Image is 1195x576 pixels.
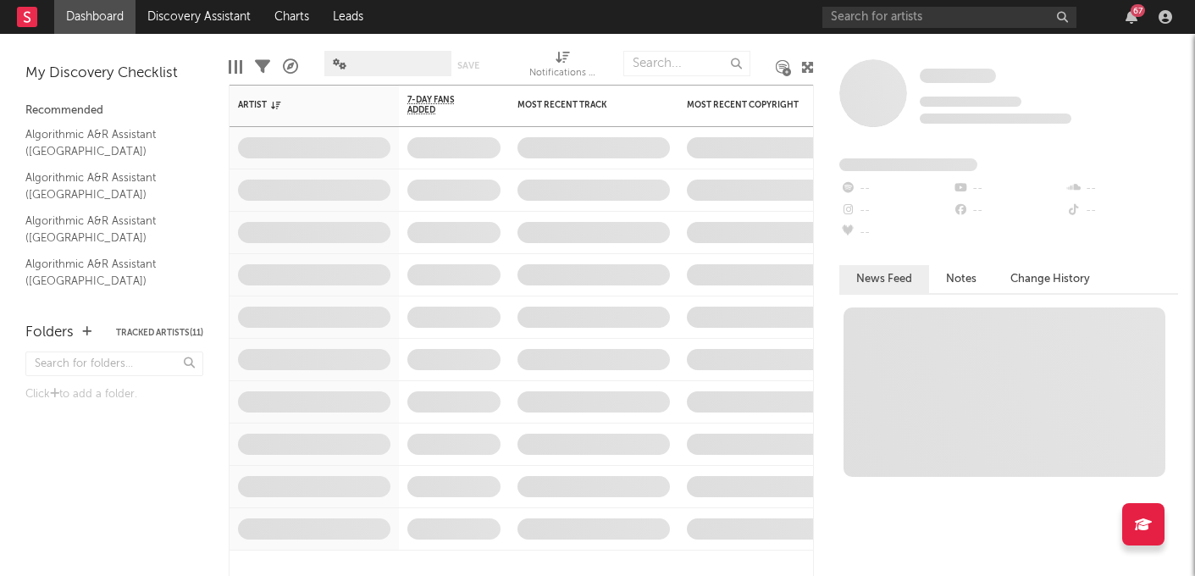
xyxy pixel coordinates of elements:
[238,100,365,110] div: Artist
[25,169,186,203] a: Algorithmic A&R Assistant ([GEOGRAPHIC_DATA])
[929,265,993,293] button: Notes
[839,222,952,244] div: --
[822,7,1076,28] input: Search for artists
[517,100,645,110] div: Most Recent Track
[839,158,977,171] span: Fans Added by Platform
[1065,200,1178,222] div: --
[920,69,996,83] span: Some Artist
[25,64,203,84] div: My Discovery Checklist
[1131,4,1145,17] div: 67
[25,323,74,343] div: Folders
[623,51,750,76] input: Search...
[839,200,952,222] div: --
[687,100,814,110] div: Most Recent Copyright
[25,352,203,376] input: Search for folders...
[407,95,475,115] span: 7-Day Fans Added
[952,200,1065,222] div: --
[25,255,186,290] a: Algorithmic A&R Assistant ([GEOGRAPHIC_DATA])
[116,329,203,337] button: Tracked Artists(11)
[25,101,203,121] div: Recommended
[25,385,203,405] div: Click to add a folder.
[839,265,929,293] button: News Feed
[920,114,1071,124] span: 0 fans last week
[920,97,1021,107] span: Tracking Since: [DATE]
[952,178,1065,200] div: --
[993,265,1107,293] button: Change History
[229,42,242,91] div: Edit Columns
[1065,178,1178,200] div: --
[255,42,270,91] div: Filters
[25,125,186,160] a: Algorithmic A&R Assistant ([GEOGRAPHIC_DATA])
[283,42,298,91] div: A&R Pipeline
[1126,10,1137,24] button: 67
[839,178,952,200] div: --
[25,212,186,246] a: Algorithmic A&R Assistant ([GEOGRAPHIC_DATA])
[920,68,996,85] a: Some Artist
[529,64,597,84] div: Notifications (Artist)
[457,61,479,70] button: Save
[529,42,597,91] div: Notifications (Artist)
